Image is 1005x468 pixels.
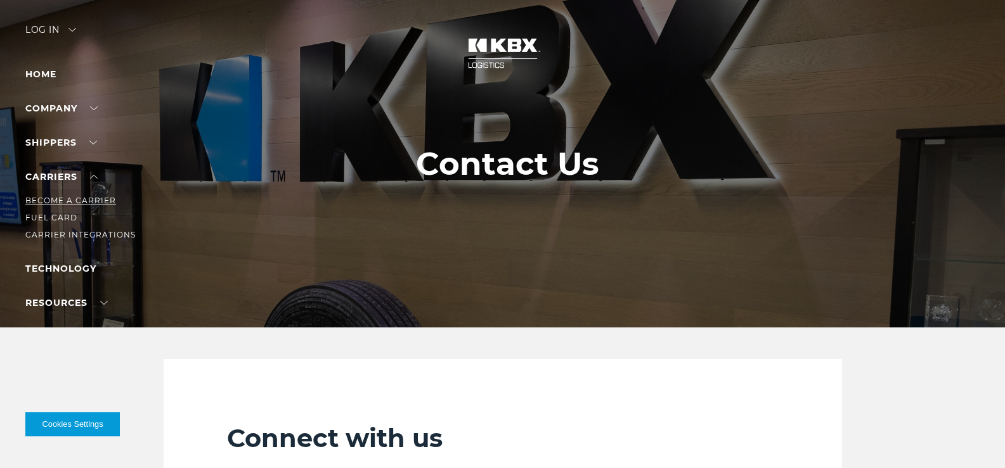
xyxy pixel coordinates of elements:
[25,412,120,436] button: Cookies Settings
[25,68,56,80] a: Home
[25,297,108,308] a: RESOURCES
[25,230,136,239] a: Carrier Integrations
[25,171,98,182] a: Carriers
[25,137,97,148] a: SHIPPERS
[25,213,77,222] a: Fuel Card
[25,196,116,205] a: Become a Carrier
[416,146,599,182] h1: Contact Us
[227,422,779,454] h2: Connect with us
[455,25,550,81] img: kbx logo
[25,263,96,274] a: Technology
[25,25,76,44] div: Log in
[68,28,76,32] img: arrow
[25,103,98,114] a: Company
